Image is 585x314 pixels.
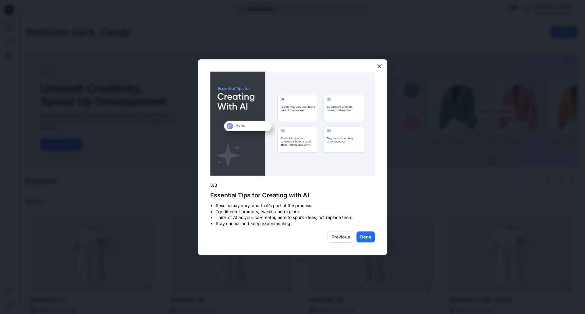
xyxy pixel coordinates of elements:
[210,192,375,199] h2: Essential Tips for Creating with AI
[210,182,375,188] p: 3/3
[377,61,382,71] button: Close
[328,231,354,243] button: Previous
[216,221,375,227] li: Stay curious and keep experimenting!
[356,231,375,242] button: Done
[216,203,375,209] li: Results may vary, and that’s part of the process.
[216,209,375,215] li: Try different prompts, tweak, and explore.
[216,214,375,221] li: Think of AI as your co-creator, here to spark ideas, not replace them.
